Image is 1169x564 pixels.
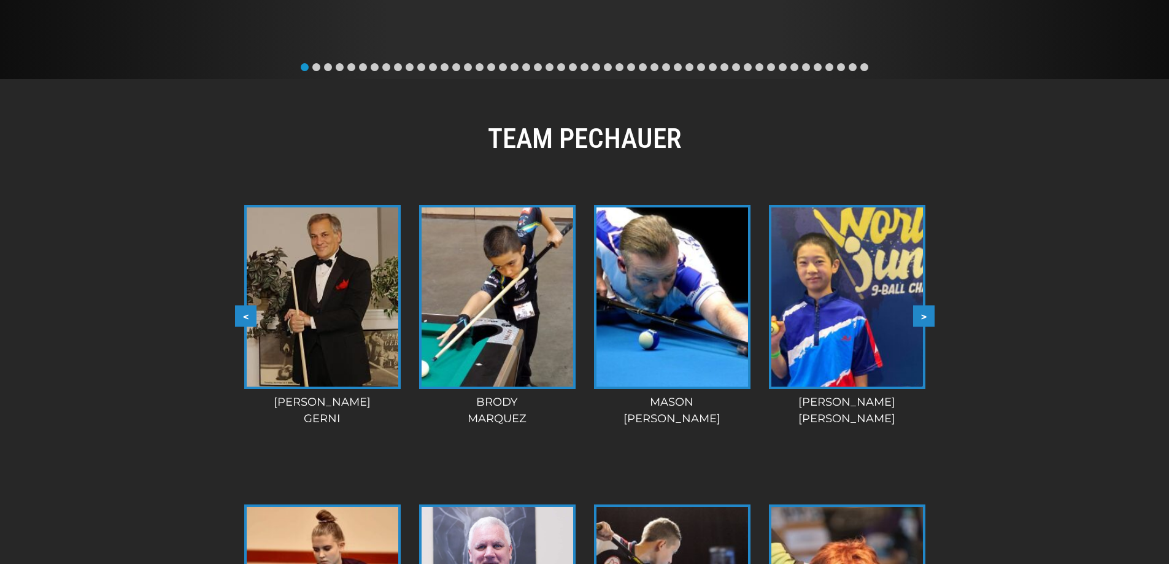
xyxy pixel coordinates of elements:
img: paul-gerni-225x281.jpg [246,207,398,387]
button: > [913,305,935,326]
img: Kyle2-scaled-e1635363129572-225x320.jpg [771,207,922,387]
div: [PERSON_NAME] [PERSON_NAME] [764,394,929,427]
div: Mason [PERSON_NAME] [589,394,754,427]
a: [PERSON_NAME]Gerni [239,205,404,427]
div: Carousel Navigation [235,305,935,326]
img: mason-koch-e1609250757373-225x320.jpg [596,207,747,387]
div: Brody Marquez [414,394,579,427]
img: Brody-2-225x320.jpg [421,207,573,387]
a: BrodyMarquez [414,205,579,427]
button: < [235,305,257,326]
a: [PERSON_NAME][PERSON_NAME] [764,205,929,427]
a: Mason[PERSON_NAME] [589,205,754,427]
div: [PERSON_NAME] Gerni [239,394,404,427]
h2: TEAM PECHAUER [235,122,935,155]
